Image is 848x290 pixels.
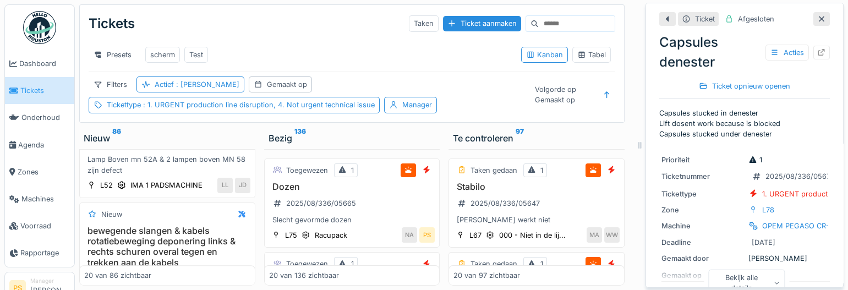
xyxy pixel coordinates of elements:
[5,212,74,239] a: Voorraad
[762,205,774,215] div: L78
[21,112,70,123] span: Onderhoud
[269,270,339,281] div: 20 van 136 zichtbaar
[661,189,744,199] div: Tickettype
[286,198,356,209] div: 2025/08/336/05665
[100,180,113,190] div: L52
[351,259,354,269] div: 1
[453,182,620,192] h3: Stabilo
[19,58,70,69] span: Dashboard
[469,230,482,240] div: L67
[409,15,439,31] div: Taken
[5,239,74,266] a: Rapportage
[526,50,563,60] div: Kanban
[530,81,597,108] div: Volgorde op Gemaakt op
[661,205,744,215] div: Zone
[453,270,520,281] div: 20 van 97 zichtbaar
[470,259,517,269] div: Taken gedaan
[285,230,297,240] div: L75
[84,270,151,281] div: 20 van 86 zichtbaar
[130,180,203,190] div: IMA 1 PADSMACHINE
[748,155,762,165] div: 1
[84,226,250,268] h3: bewegende slangen & kabels rotatiebeweging deponering links & rechts schuren overal tegen en trek...
[470,198,540,209] div: 2025/08/336/05647
[661,253,744,264] div: Gemaakt door
[443,16,521,31] div: Ticket aanmaken
[5,158,74,185] a: Zones
[453,215,620,225] div: [PERSON_NAME] werkt niet
[141,101,375,109] span: : 1. URGENT production line disruption, 4. Not urgent technical issue
[23,11,56,44] img: Badge_color-CXgf-gQk.svg
[18,167,70,177] span: Zones
[587,227,602,243] div: MA
[540,259,543,269] div: 1
[695,14,715,24] div: Ticket
[89,9,135,38] div: Tickets
[269,182,435,192] h3: Dozen
[765,171,835,182] div: 2025/08/336/05670
[30,277,70,285] div: Manager
[661,155,744,165] div: Prioriteit
[5,104,74,131] a: Onderhoud
[351,165,354,176] div: 1
[217,178,233,193] div: LL
[5,50,74,77] a: Dashboard
[5,185,74,212] a: Machines
[155,79,239,90] div: Actief
[84,154,250,175] div: Lamp Boven mn 52A & 2 lampen boven MN 58 zijn defect
[235,178,250,193] div: JD
[659,32,830,72] div: Capsules denester
[294,132,306,145] sup: 136
[107,100,375,110] div: Tickettype
[101,209,122,220] div: Nieuw
[315,230,347,240] div: Racupack
[694,79,795,94] div: Ticket opnieuw openen
[419,227,435,243] div: PS
[752,237,775,248] div: [DATE]
[661,237,744,248] div: Deadline
[89,47,136,63] div: Presets
[661,253,828,264] div: [PERSON_NAME]
[112,132,121,145] sup: 86
[189,50,203,60] div: Test
[470,165,517,176] div: Taken gedaan
[762,221,838,231] div: OPEM PEGASO CR-8P
[174,80,239,89] span: : [PERSON_NAME]
[269,215,435,225] div: Slecht gevormde dozen
[267,79,307,90] div: Gemaakt op
[20,248,70,258] span: Rapportage
[738,14,774,24] div: Afgesloten
[5,132,74,158] a: Agenda
[659,108,830,140] p: Capsules stucked in denester Lift dosent work because is blocked Capsules stucked under denester
[453,132,620,145] div: Te controleren
[765,45,809,61] div: Acties
[661,221,744,231] div: Machine
[402,100,432,110] div: Manager
[286,165,328,176] div: Toegewezen
[20,85,70,96] span: Tickets
[661,171,744,182] div: Ticketnummer
[20,221,70,231] span: Voorraad
[286,259,328,269] div: Toegewezen
[604,227,620,243] div: WW
[21,194,70,204] span: Machines
[269,132,436,145] div: Bezig
[577,50,606,60] div: Tabel
[540,165,543,176] div: 1
[402,227,417,243] div: NA
[84,132,251,145] div: Nieuw
[89,76,132,92] div: Filters
[499,230,566,240] div: 000 - Niet in de lij...
[516,132,524,145] sup: 97
[150,50,175,60] div: scherm
[18,140,70,150] span: Agenda
[5,77,74,104] a: Tickets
